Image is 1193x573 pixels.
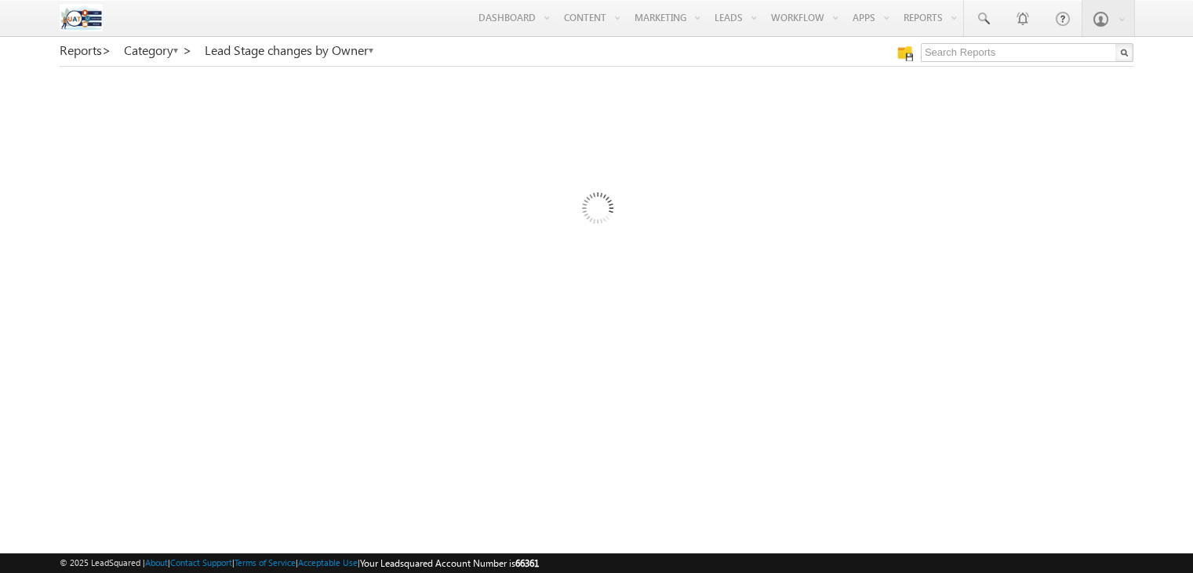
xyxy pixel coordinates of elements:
[145,557,168,568] a: About
[515,557,539,569] span: 66361
[298,557,358,568] a: Acceptable Use
[183,41,192,59] span: >
[921,43,1133,62] input: Search Reports
[60,556,539,571] span: © 2025 LeadSquared | | | | |
[235,557,296,568] a: Terms of Service
[60,4,103,31] img: Custom Logo
[124,43,192,57] a: Category >
[102,41,111,59] span: >
[360,557,539,569] span: Your Leadsquared Account Number is
[897,46,913,61] img: Manage all your saved reports!
[515,130,678,292] img: Loading...
[205,43,375,57] a: Lead Stage changes by Owner
[60,43,111,57] a: Reports>
[170,557,232,568] a: Contact Support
